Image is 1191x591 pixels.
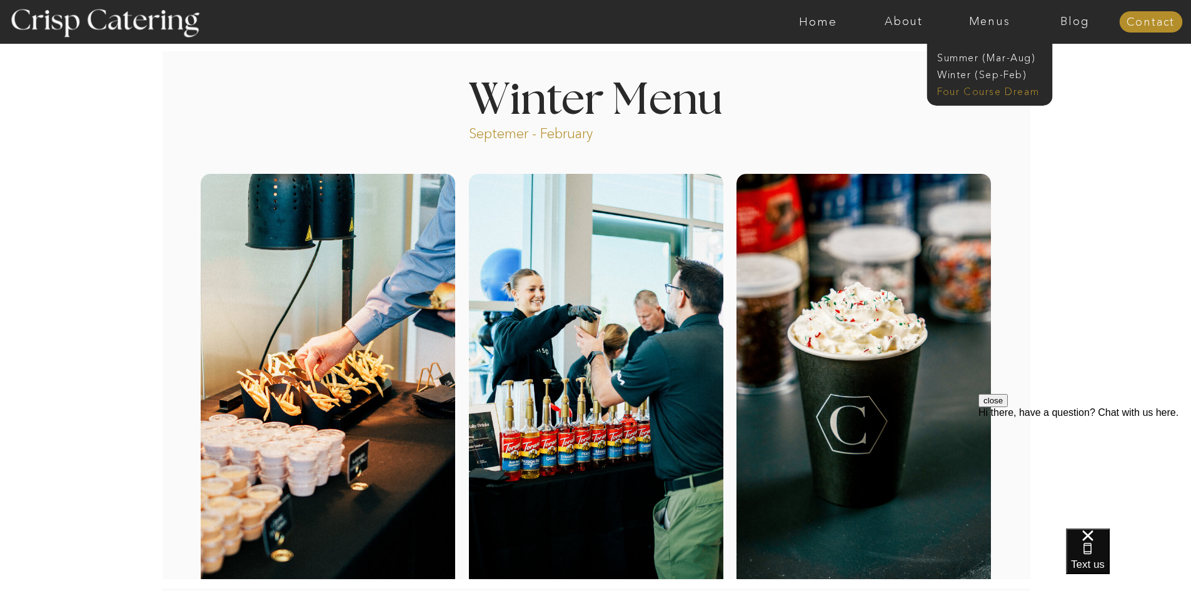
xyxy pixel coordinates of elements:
[469,124,641,139] p: Septemer - February
[1032,16,1118,28] a: Blog
[861,16,947,28] a: About
[1119,16,1182,29] a: Contact
[937,68,1040,79] a: Winter (Sep-Feb)
[775,16,861,28] a: Home
[422,79,770,116] h1: Winter Menu
[978,394,1191,544] iframe: podium webchat widget prompt
[947,16,1032,28] a: Menus
[937,84,1049,96] a: Four Course Dream
[937,51,1049,63] a: Summer (Mar-Aug)
[1066,528,1191,591] iframe: podium webchat widget bubble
